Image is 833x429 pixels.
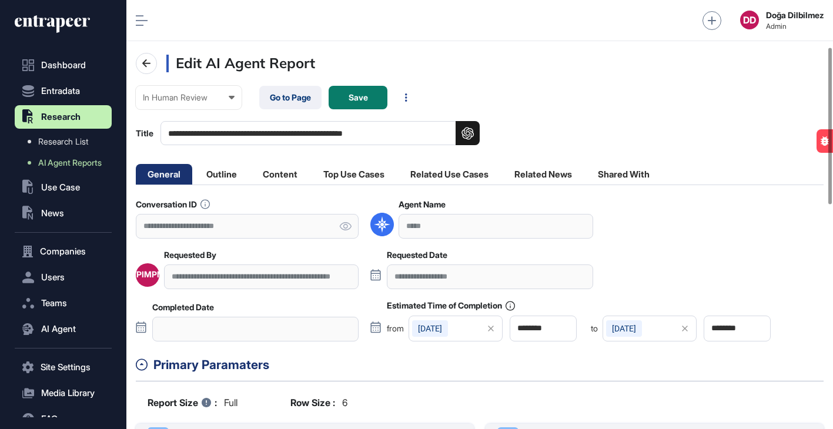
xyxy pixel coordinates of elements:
[15,105,112,129] button: Research
[399,200,446,209] label: Agent Name
[136,164,192,185] li: General
[387,250,447,260] label: Requested Date
[131,270,165,279] div: TPIMPM
[41,299,67,308] span: Teams
[41,209,64,218] span: News
[38,158,102,167] span: AI Agent Reports
[153,356,824,374] div: Primary Paramaters
[143,93,235,102] div: In Human Review
[41,112,81,122] span: Research
[136,199,210,209] label: Conversation ID
[259,86,322,109] a: Go to Page
[15,240,112,263] button: Companies
[349,93,368,102] span: Save
[503,164,584,185] li: Related News
[606,320,642,337] div: [DATE]
[412,320,448,337] div: [DATE]
[160,121,480,145] input: Title
[195,164,249,185] li: Outline
[387,301,515,311] label: Estimated Time of Completion
[41,183,80,192] span: Use Case
[399,164,500,185] li: Related Use Cases
[15,291,112,315] button: Teams
[15,317,112,341] button: AI Agent
[15,79,112,103] button: Entradata
[15,202,112,225] button: News
[21,131,112,152] a: Research List
[41,363,91,372] span: Site Settings
[136,121,480,145] label: Title
[152,303,214,312] label: Completed Date
[766,22,824,31] span: Admin
[766,11,824,20] strong: Doğa Dilbilmez
[41,388,95,398] span: Media Library
[148,396,237,410] div: full
[251,164,309,185] li: Content
[586,164,661,185] li: Shared With
[15,53,112,77] a: Dashboard
[290,396,347,410] div: 6
[740,11,759,29] button: DD
[387,324,404,333] span: from
[41,86,80,96] span: Entradata
[41,273,65,282] span: Users
[41,414,58,424] span: FAQ
[41,61,86,70] span: Dashboard
[166,55,824,72] h3: Edit AI Agent Report
[290,396,335,410] b: Row Size :
[164,250,216,260] label: Requested By
[312,164,396,185] li: Top Use Cases
[40,247,86,256] span: Companies
[38,137,88,146] span: Research List
[15,266,112,289] button: Users
[15,176,112,199] button: Use Case
[21,152,112,173] a: AI Agent Reports
[15,356,112,379] button: Site Settings
[148,396,217,410] b: Report Size :
[15,381,112,405] button: Media Library
[329,86,387,109] button: Save
[591,324,598,333] span: to
[41,324,76,334] span: AI Agent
